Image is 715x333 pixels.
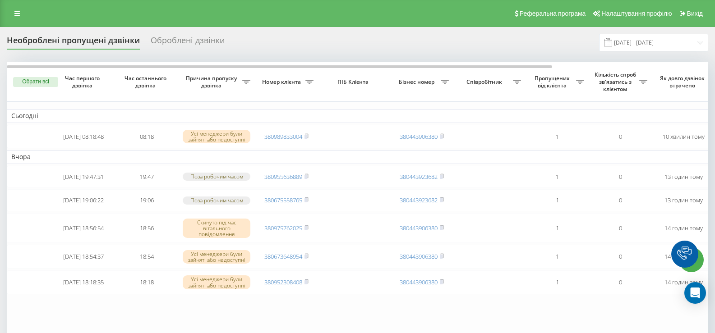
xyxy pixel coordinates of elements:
div: Необроблені пропущені дзвінки [7,36,140,50]
span: ПІБ Клієнта [326,78,383,86]
a: 380443906380 [400,224,438,232]
span: Пропущених від клієнта [530,75,576,89]
td: 1 [526,125,589,149]
span: Як довго дзвінок втрачено [659,75,708,89]
td: 0 [589,245,652,269]
td: 1 [526,213,589,243]
a: 380443906380 [400,278,438,286]
span: Реферальна програма [520,10,586,17]
span: Співробітник [458,78,513,86]
td: [DATE] 19:06:22 [52,189,115,211]
td: 18:54 [115,245,178,269]
td: 0 [589,166,652,188]
td: [DATE] 19:47:31 [52,166,115,188]
td: [DATE] 18:18:35 [52,270,115,294]
span: Причина пропуску дзвінка [183,75,242,89]
td: 1 [526,270,589,294]
td: [DATE] 08:18:48 [52,125,115,149]
td: 19:47 [115,166,178,188]
td: 1 [526,189,589,211]
div: Усі менеджери були зайняті або недоступні [183,250,250,264]
span: Налаштування профілю [601,10,672,17]
a: 380443906380 [400,252,438,260]
div: Поза робочим часом [183,196,250,204]
td: 13 годин тому [652,166,715,188]
span: Номер клієнта [259,78,305,86]
a: 380443906380 [400,132,438,141]
span: Бізнес номер [395,78,441,86]
div: Open Intercom Messenger [684,282,706,304]
a: 380952308408 [264,278,302,286]
td: [DATE] 18:54:37 [52,245,115,269]
a: 380673648954 [264,252,302,260]
td: 14 годин тому [652,245,715,269]
a: 380989833004 [264,132,302,141]
td: 10 хвилин тому [652,125,715,149]
td: 0 [589,125,652,149]
div: Усі менеджери були зайняті або недоступні [183,130,250,143]
span: Час останнього дзвінка [122,75,171,89]
a: 380443923682 [400,196,438,204]
span: Час першого дзвінка [59,75,108,89]
td: 18:18 [115,270,178,294]
button: Обрати всі [13,77,58,87]
td: 14 годин тому [652,213,715,243]
div: Поза робочим часом [183,173,250,180]
td: 08:18 [115,125,178,149]
td: 19:06 [115,189,178,211]
td: 1 [526,245,589,269]
td: 0 [589,270,652,294]
div: Усі менеджери були зайняті або недоступні [183,275,250,289]
span: Вихід [687,10,703,17]
td: 1 [526,166,589,188]
a: 380675558765 [264,196,302,204]
td: 18:56 [115,213,178,243]
div: Скинуто під час вітального повідомлення [183,219,250,238]
td: 14 годин тому [652,270,715,294]
div: Оброблені дзвінки [151,36,225,50]
a: 380975762025 [264,224,302,232]
td: [DATE] 18:56:54 [52,213,115,243]
span: Кількість спроб зв'язатись з клієнтом [593,71,639,92]
a: 380955636889 [264,173,302,181]
td: 13 годин тому [652,189,715,211]
td: 0 [589,189,652,211]
a: 380443923682 [400,173,438,181]
td: 0 [589,213,652,243]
